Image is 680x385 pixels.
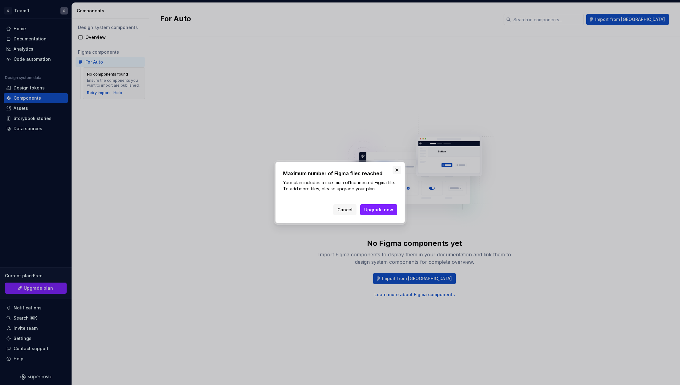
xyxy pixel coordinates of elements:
button: Cancel [333,204,356,215]
h2: Maximum number of Figma files reached [283,170,397,177]
button: Upgrade now [360,204,397,215]
p: Your plan includes a maximum of connected Figma file. To add more files, please upgrade your plan. [283,180,397,192]
span: Cancel [337,207,352,213]
b: 1 [349,180,351,185]
span: Upgrade now [364,207,393,213]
